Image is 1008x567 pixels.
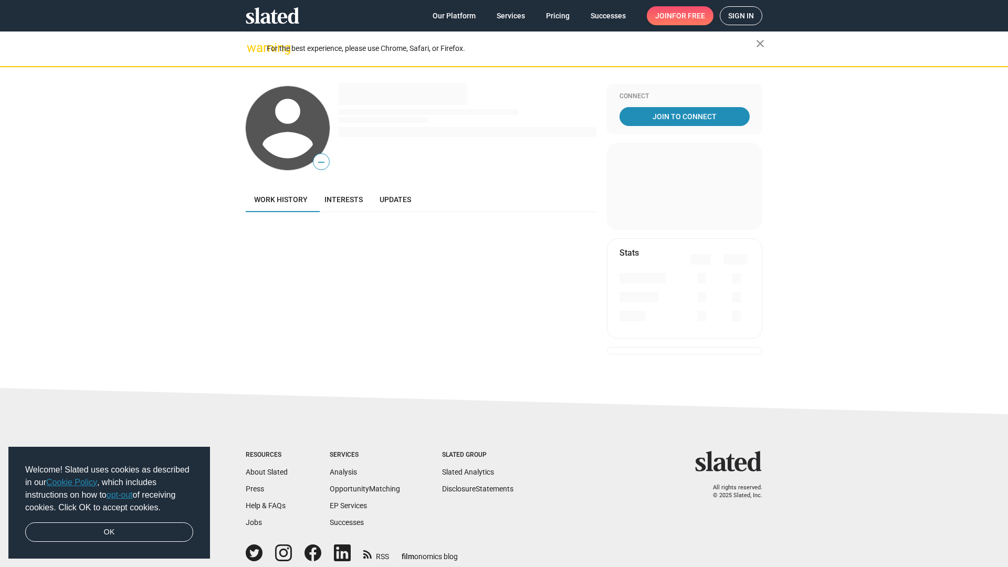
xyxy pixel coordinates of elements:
[246,501,286,510] a: Help & FAQs
[330,485,400,493] a: OpportunityMatching
[622,107,748,126] span: Join To Connect
[107,490,133,499] a: opt-out
[619,107,750,126] a: Join To Connect
[330,468,357,476] a: Analysis
[246,468,288,476] a: About Slated
[402,543,458,562] a: filmonomics blog
[380,195,411,204] span: Updates
[8,447,210,559] div: cookieconsent
[720,6,762,25] a: Sign in
[313,155,329,169] span: —
[619,92,750,101] div: Connect
[591,6,626,25] span: Successes
[25,522,193,542] a: dismiss cookie message
[371,187,419,212] a: Updates
[702,484,762,499] p: All rights reserved. © 2025 Slated, Inc.
[254,195,308,204] span: Work history
[246,451,288,459] div: Resources
[246,485,264,493] a: Press
[442,485,513,493] a: DisclosureStatements
[582,6,634,25] a: Successes
[424,6,484,25] a: Our Platform
[247,41,259,54] mat-icon: warning
[647,6,713,25] a: Joinfor free
[330,501,367,510] a: EP Services
[538,6,578,25] a: Pricing
[246,187,316,212] a: Work history
[363,545,389,562] a: RSS
[655,6,705,25] span: Join
[246,518,262,527] a: Jobs
[442,468,494,476] a: Slated Analytics
[330,518,364,527] a: Successes
[488,6,533,25] a: Services
[402,552,414,561] span: film
[497,6,525,25] span: Services
[330,451,400,459] div: Services
[316,187,371,212] a: Interests
[324,195,363,204] span: Interests
[546,6,570,25] span: Pricing
[25,464,193,514] span: Welcome! Slated uses cookies as described in our , which includes instructions on how to of recei...
[46,478,97,487] a: Cookie Policy
[433,6,476,25] span: Our Platform
[267,41,756,56] div: For the best experience, please use Chrome, Safari, or Firefox.
[672,6,705,25] span: for free
[442,451,513,459] div: Slated Group
[619,247,639,258] mat-card-title: Stats
[728,7,754,25] span: Sign in
[754,37,766,50] mat-icon: close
